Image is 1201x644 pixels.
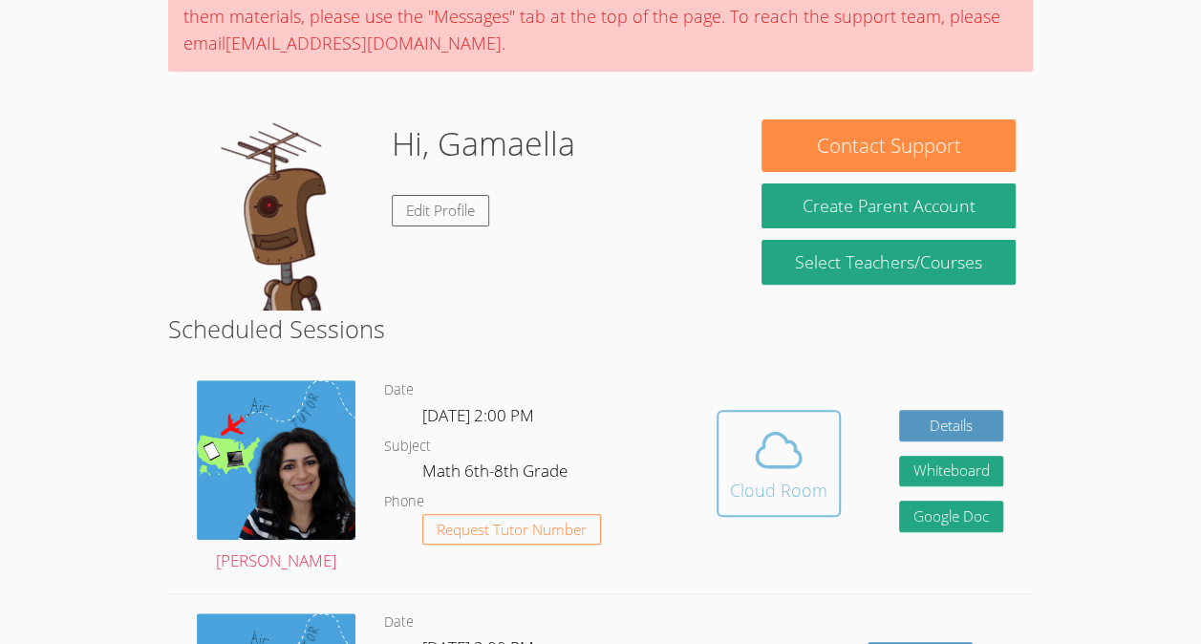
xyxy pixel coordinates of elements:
dt: Date [384,378,414,402]
dd: Math 6th-8th Grade [422,458,571,490]
h2: Scheduled Sessions [168,311,1033,347]
button: Create Parent Account [761,183,1015,228]
img: air%20tutor%20avatar.png [197,380,355,539]
a: Details [899,410,1004,441]
dt: Subject [384,435,431,459]
a: Select Teachers/Courses [761,240,1015,285]
button: Contact Support [761,119,1015,172]
a: [PERSON_NAME] [197,380,355,575]
dt: Phone [384,490,424,514]
img: default.png [185,119,376,311]
div: Cloud Room [730,477,827,504]
button: Whiteboard [899,456,1004,487]
span: Request Tutor Number [437,523,587,537]
button: Request Tutor Number [422,514,601,546]
a: Edit Profile [392,195,489,226]
h1: Hi, Gamaella [392,119,575,168]
span: [DATE] 2:00 PM [422,404,534,426]
a: Google Doc [899,501,1004,532]
dt: Date [384,611,414,634]
button: Cloud Room [717,410,841,517]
